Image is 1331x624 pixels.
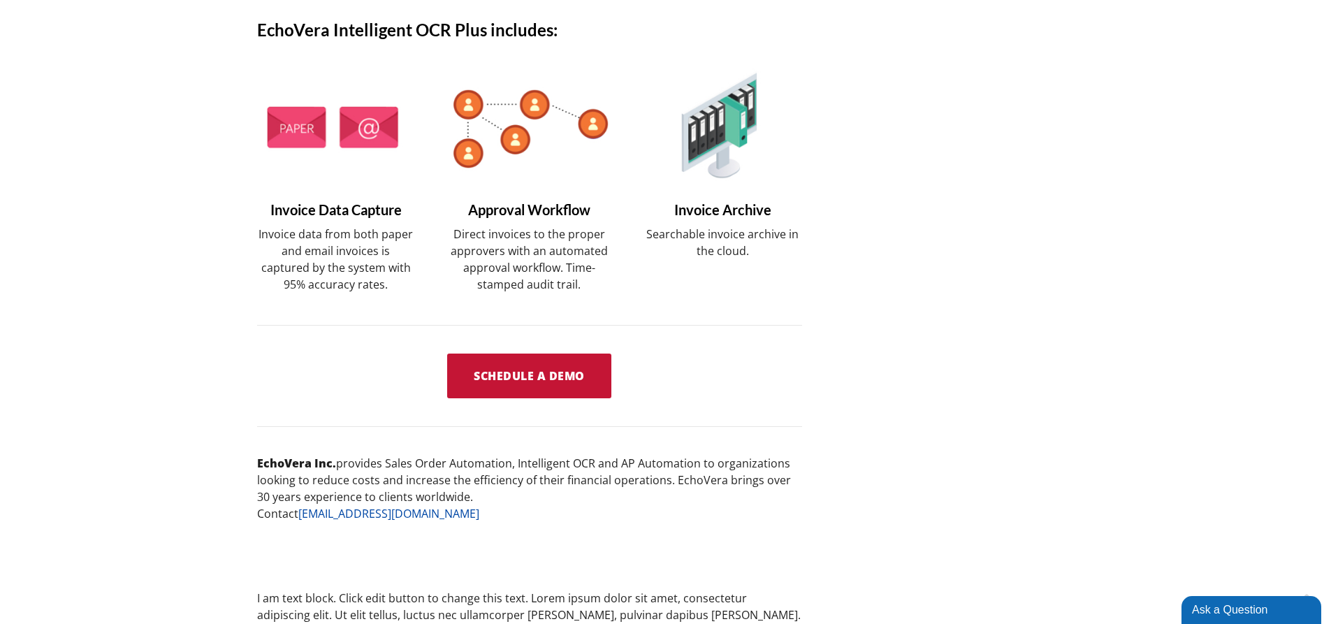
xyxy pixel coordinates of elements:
[257,226,416,293] p: Invoice data from both paper and email invoices is captured by the system with 95% accuracy rates.
[450,64,609,187] img: intelligent invoice ocr
[257,64,416,219] h5: Invoice Data Capture
[447,354,611,398] a: Schedule a Demo
[257,456,336,471] strong: EchoVera Inc.
[450,64,609,219] h5: Approval Workflow
[257,64,416,187] img: intelligent ocr
[257,19,802,41] h4: EchoVera Intelligent OCR Plus includes:
[257,455,802,522] p: provides Sales Order Automation, Intelligent OCR and AP Automation to organizations looking to re...
[450,226,609,293] p: Direct invoices to the proper approvers with an automated approval workflow. Time-stamped audit t...
[298,506,479,521] a: [EMAIL_ADDRESS][DOMAIN_NAME]
[643,226,802,259] p: Searchable invoice archive in the cloud.
[643,64,802,187] img: invoice ocr
[1181,593,1324,624] iframe: chat widget
[474,368,585,384] span: Schedule a Demo
[643,64,802,219] h5: Invoice Archive
[257,589,802,623] p: I am text block. Click edit button to change this text. Lorem ipsum dolor sit amet, consectetur a...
